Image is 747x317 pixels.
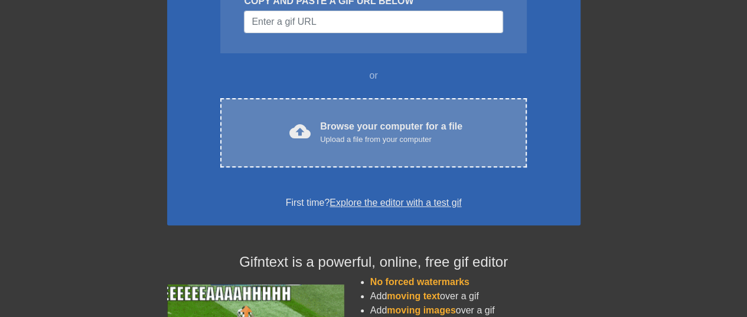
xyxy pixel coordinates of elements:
[167,254,580,271] h4: Gifntext is a powerful, online, free gif editor
[320,119,462,145] div: Browse your computer for a file
[289,121,311,142] span: cloud_upload
[370,289,580,303] li: Add over a gif
[320,134,462,145] div: Upload a file from your computer
[370,277,469,287] span: No forced watermarks
[387,291,440,301] span: moving text
[330,198,461,208] a: Explore the editor with a test gif
[244,11,503,33] input: Username
[198,69,550,83] div: or
[182,196,565,210] div: First time?
[387,305,455,315] span: moving images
